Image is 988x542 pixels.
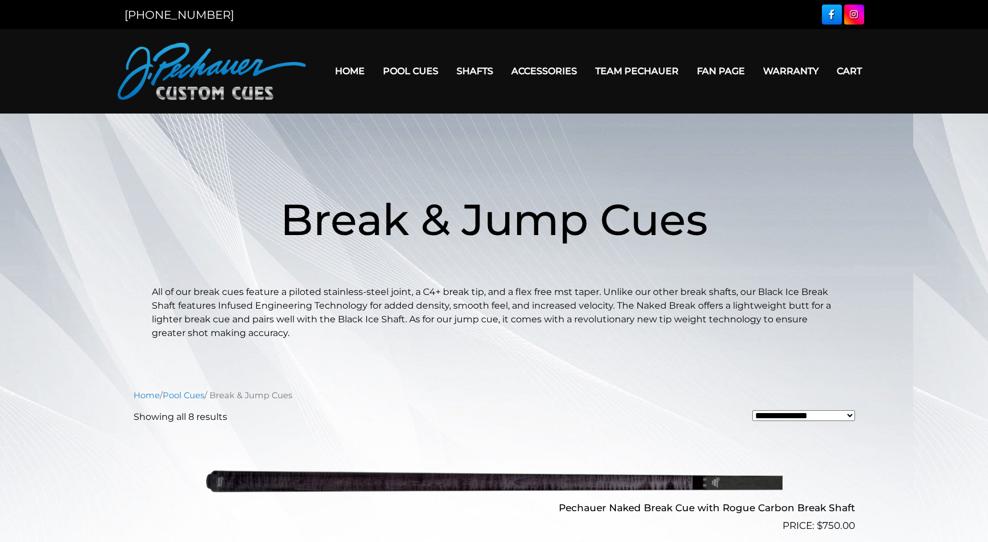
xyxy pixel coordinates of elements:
img: Pechauer Naked Break Cue with Rogue Carbon Break Shaft [206,433,783,529]
a: Pechauer Naked Break Cue with Rogue Carbon Break Shaft $750.00 [134,433,855,533]
a: Fan Page [688,56,754,86]
select: Shop order [752,410,855,421]
a: Pool Cues [163,390,204,401]
a: Home [326,56,374,86]
p: All of our break cues feature a piloted stainless-steel joint, a C4+ break tip, and a flex free m... [152,285,837,340]
a: Cart [828,56,871,86]
span: Break & Jump Cues [280,193,708,246]
a: Shafts [447,56,502,86]
h2: Pechauer Naked Break Cue with Rogue Carbon Break Shaft [134,497,855,519]
a: Home [134,390,160,401]
a: Warranty [754,56,828,86]
a: Pool Cues [374,56,447,86]
nav: Breadcrumb [134,389,855,402]
span: $ [817,520,822,531]
a: Team Pechauer [586,56,688,86]
a: [PHONE_NUMBER] [124,8,234,22]
img: Pechauer Custom Cues [118,43,306,100]
bdi: 750.00 [817,520,855,531]
a: Accessories [502,56,586,86]
p: Showing all 8 results [134,410,227,424]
